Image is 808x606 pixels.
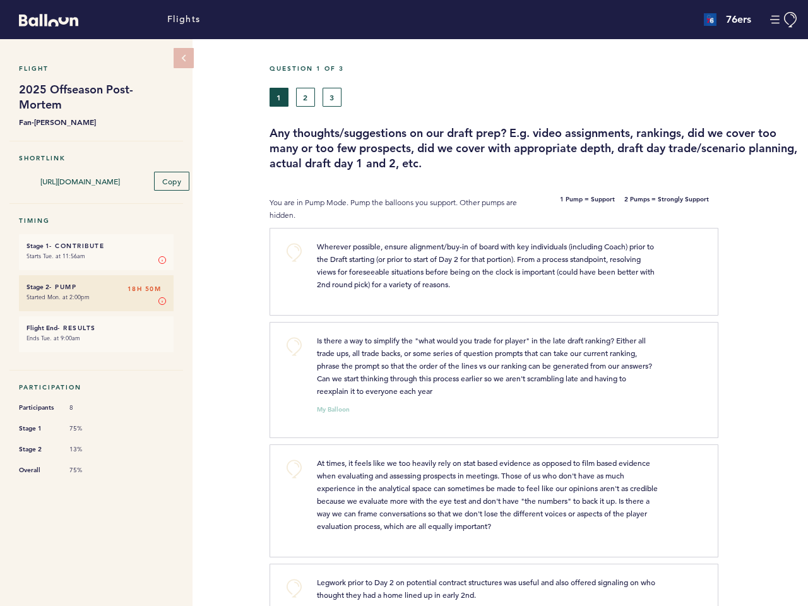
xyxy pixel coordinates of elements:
b: Fan-[PERSON_NAME] [19,116,174,128]
span: At times, it feels like we too heavily rely on stat based evidence as opposed to film based evide... [317,458,660,531]
span: Wherever possible, ensure alignment/buy-in of board with key individuals (including Coach) prior ... [317,241,656,289]
p: You are in Pump Mode. Pump the balloons you support. Other pumps are hidden. [270,196,530,222]
h6: - Results [27,324,166,332]
b: 1 Pump = Support [560,196,615,222]
span: 75% [69,424,107,433]
span: Stage 1 [19,422,57,435]
h5: Question 1 of 3 [270,64,799,73]
span: Overall [19,464,57,477]
span: 75% [69,466,107,475]
h4: 76ers [726,12,751,27]
small: Flight End [27,324,57,332]
span: Legwork prior to Day 2 on potential contract structures was useful and also offered signaling on ... [317,577,657,600]
time: Ends Tue. at 9:00am [27,334,80,342]
a: Flights [167,13,201,27]
span: Copy [162,176,181,186]
h5: Participation [19,383,174,391]
h6: - Contribute [27,242,166,250]
small: Stage 2 [27,283,49,291]
h5: Flight [19,64,174,73]
span: Stage 2 [19,443,57,456]
button: 1 [270,88,288,107]
h1: 2025 Offseason Post-Mortem [19,82,174,112]
time: Starts Tue. at 11:56am [27,252,85,260]
time: Started Mon. at 2:00pm [27,293,90,301]
b: 2 Pumps = Strongly Support [624,196,709,222]
small: Stage 1 [27,242,49,250]
small: My Balloon [317,407,350,413]
h5: Shortlink [19,154,174,162]
button: Manage Account [770,12,799,28]
button: Copy [154,172,189,191]
span: 13% [69,445,107,454]
button: 3 [323,88,342,107]
svg: Balloon [19,14,78,27]
span: 8 [69,403,107,412]
h3: Any thoughts/suggestions on our draft prep? E.g. video assignments, rankings, did we cover too ma... [270,126,799,171]
span: 18H 50M [128,283,162,295]
h5: Timing [19,217,174,225]
h6: - Pump [27,283,166,291]
a: Balloon [9,13,78,26]
span: Is there a way to simplify the "what would you trade for player" in the late draft ranking? Eithe... [317,335,654,396]
button: 2 [296,88,315,107]
span: Participants [19,401,57,414]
